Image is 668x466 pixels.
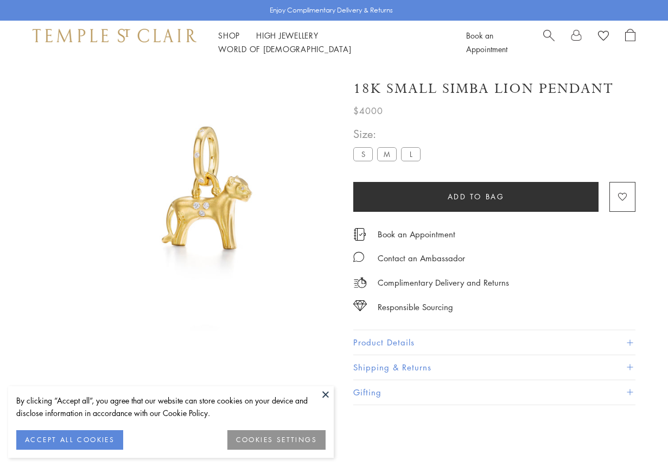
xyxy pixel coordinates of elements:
[270,5,393,16] p: Enjoy Complimentary Delivery & Returns
[598,29,609,45] a: View Wishlist
[218,30,240,41] a: ShopShop
[353,380,635,405] button: Gifting
[353,300,367,311] img: icon_sourcing.svg
[448,191,505,203] span: Add to bag
[401,147,421,161] label: L
[377,147,397,161] label: M
[16,430,123,450] button: ACCEPT ALL COOKIES
[353,125,425,143] span: Size:
[378,251,465,265] div: Contact an Ambassador
[378,276,509,289] p: Complimentary Delivery and Returns
[256,30,319,41] a: High JewelleryHigh Jewellery
[16,394,326,419] div: By clicking “Accept all”, you agree that our website can store cookies on your device and disclos...
[378,228,455,240] a: Book an Appointment
[353,251,364,262] img: MessageIcon-01_2.svg
[353,330,635,355] button: Product Details
[227,430,326,450] button: COOKIES SETTINGS
[543,29,555,56] a: Search
[33,29,196,42] img: Temple St. Clair
[378,300,453,314] div: Responsible Sourcing
[353,276,367,289] img: icon_delivery.svg
[625,29,635,56] a: Open Shopping Bag
[353,79,614,98] h1: 18K Small Simba Lion Pendant
[614,415,657,455] iframe: Gorgias live chat messenger
[353,228,366,241] img: icon_appointment.svg
[466,30,507,54] a: Book an Appointment
[353,355,635,380] button: Shipping & Returns
[353,147,373,161] label: S
[71,64,337,331] img: P31840-LIONSM
[218,29,442,56] nav: Main navigation
[353,182,599,212] button: Add to bag
[353,104,383,118] span: $4000
[218,43,351,54] a: World of [DEMOGRAPHIC_DATA]World of [DEMOGRAPHIC_DATA]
